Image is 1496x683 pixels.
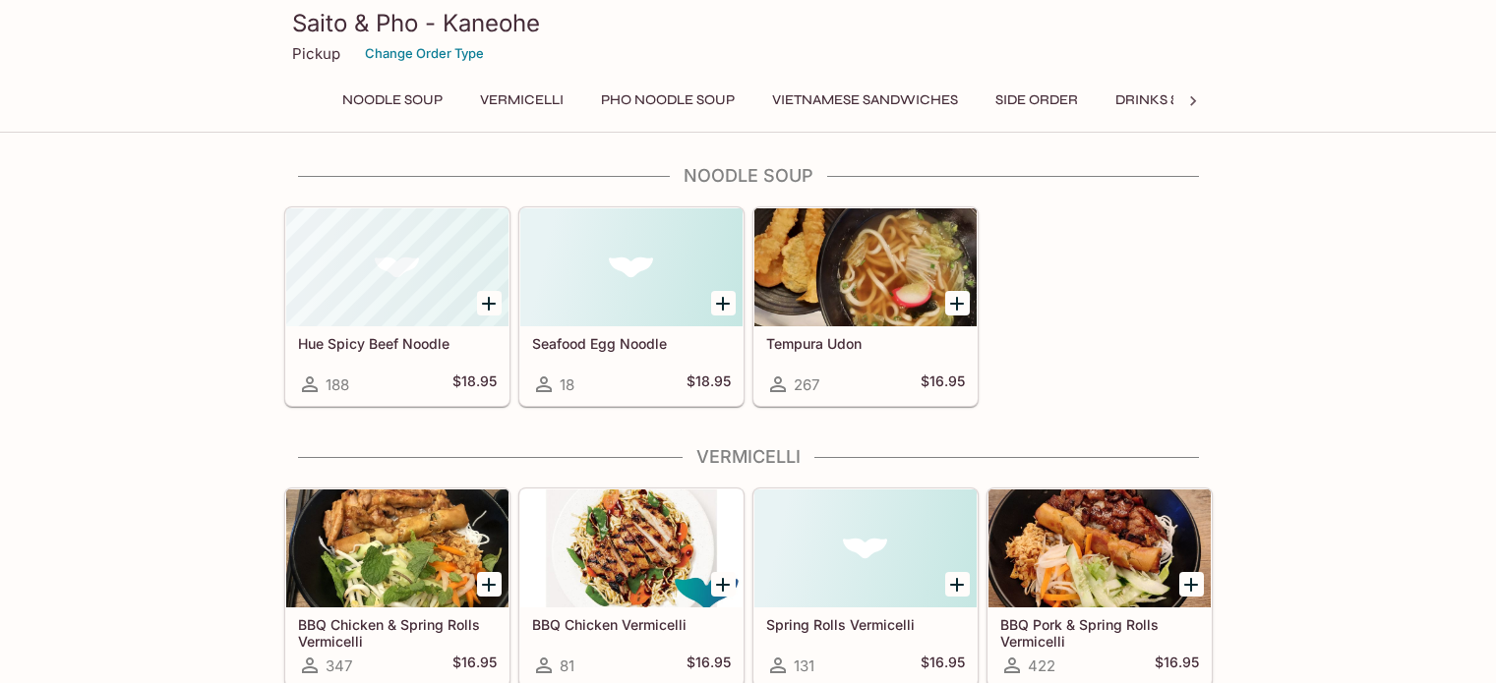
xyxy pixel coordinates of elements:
[1028,656,1055,675] span: 422
[469,86,574,114] button: Vermicelli
[988,489,1211,607] div: BBQ Pork & Spring Rolls Vermicelli
[1105,86,1262,114] button: Drinks & Desserts
[292,8,1205,38] h3: Saito & Pho - Kaneohe
[532,335,731,352] h5: Seafood Egg Noodle
[284,446,1213,468] h4: Vermicelli
[590,86,746,114] button: Pho Noodle Soup
[285,207,509,406] a: Hue Spicy Beef Noodle188$18.95
[298,616,497,649] h5: BBQ Chicken & Spring Rolls Vermicelli
[945,572,970,597] button: Add Spring Rolls Vermicelli
[452,372,497,396] h5: $18.95
[754,208,977,326] div: Tempura Udon
[753,207,978,406] a: Tempura Udon267$16.95
[794,375,819,394] span: 267
[286,208,509,326] div: Hue Spicy Beef Noodle
[326,656,352,675] span: 347
[761,86,969,114] button: Vietnamese Sandwiches
[477,572,502,597] button: Add BBQ Chicken & Spring Rolls Vermicelli
[945,291,970,315] button: Add Tempura Udon
[1179,572,1204,597] button: Add BBQ Pork & Spring Rolls Vermicelli
[520,489,743,607] div: BBQ Chicken Vermicelli
[921,372,965,396] h5: $16.95
[794,656,814,675] span: 131
[560,656,574,675] span: 81
[331,86,453,114] button: Noodle Soup
[1000,616,1199,649] h5: BBQ Pork & Spring Rolls Vermicelli
[766,335,965,352] h5: Tempura Udon
[687,372,731,396] h5: $18.95
[356,38,493,69] button: Change Order Type
[560,375,574,394] span: 18
[985,86,1089,114] button: Side Order
[687,654,731,677] h5: $16.95
[292,44,340,63] p: Pickup
[532,616,731,633] h5: BBQ Chicken Vermicelli
[284,165,1213,187] h4: Noodle Soup
[711,572,736,597] button: Add BBQ Chicken Vermicelli
[477,291,502,315] button: Add Hue Spicy Beef Noodle
[519,207,744,406] a: Seafood Egg Noodle18$18.95
[754,489,977,607] div: Spring Rolls Vermicelli
[766,616,965,633] h5: Spring Rolls Vermicelli
[921,654,965,677] h5: $16.95
[286,489,509,607] div: BBQ Chicken & Spring Rolls Vermicelli
[326,375,349,394] span: 188
[520,208,743,326] div: Seafood Egg Noodle
[711,291,736,315] button: Add Seafood Egg Noodle
[298,335,497,352] h5: Hue Spicy Beef Noodle
[1155,654,1199,677] h5: $16.95
[452,654,497,677] h5: $16.95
